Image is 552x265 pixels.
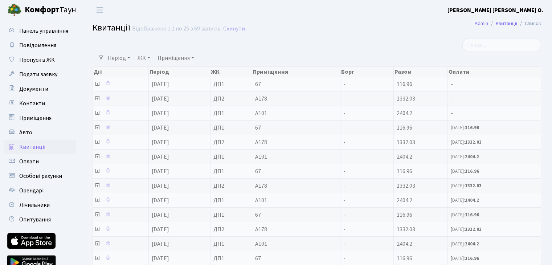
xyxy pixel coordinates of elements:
b: 116.96 [465,212,479,218]
span: 67 [255,168,337,174]
span: Оплати [19,158,39,166]
span: - [451,110,538,116]
a: [PERSON_NAME] [PERSON_NAME] О. [447,6,543,15]
span: 67 [255,256,337,261]
a: Особові рахунки [4,169,76,183]
li: Список [517,20,541,28]
span: - [343,153,345,161]
span: А101 [255,154,337,160]
span: - [343,124,345,132]
span: ДП1 [213,256,249,261]
span: [DATE] [152,153,169,161]
span: 1332.03 [397,225,415,233]
span: - [343,182,345,190]
span: ДП1 [213,154,249,160]
small: [DATE]: [451,212,479,218]
span: Пропуск в ЖК [19,56,55,64]
span: ДП1 [213,81,249,87]
a: Опитування [4,212,76,227]
span: - [343,225,345,233]
span: ДП1 [213,125,249,131]
span: Квитанції [93,21,130,34]
span: 2404.2 [397,109,412,117]
span: 116.96 [397,80,412,88]
span: 1332.03 [397,182,415,190]
a: Документи [4,82,76,96]
div: Відображено з 1 по 25 з 69 записів. [132,25,222,32]
b: 2404.2 [465,154,479,160]
span: Квитанції [19,143,46,151]
span: ДП2 [213,227,249,232]
b: 1332.03 [465,183,482,189]
span: 1332.03 [397,138,415,146]
span: [DATE] [152,240,169,248]
small: [DATE]: [451,154,479,160]
b: [PERSON_NAME] [PERSON_NAME] О. [447,6,543,14]
span: ДП1 [213,212,249,218]
button: Переключити навігацію [91,4,109,16]
span: Орендарі [19,187,44,195]
b: 1332.03 [465,139,482,146]
span: 116.96 [397,211,412,219]
small: [DATE]: [451,139,482,146]
span: [DATE] [152,95,169,103]
a: ЖК [135,52,153,64]
span: А178 [255,183,337,189]
a: Панель управління [4,24,76,38]
span: ДП2 [213,96,249,102]
span: Подати заявку [19,70,57,78]
span: ДП1 [213,197,249,203]
span: Приміщення [19,114,52,122]
span: [DATE] [152,138,169,146]
span: ДП2 [213,183,249,189]
span: А178 [255,139,337,145]
span: - [343,211,345,219]
span: [DATE] [152,196,169,204]
span: Особові рахунки [19,172,62,180]
span: Лічильники [19,201,50,209]
span: 67 [255,81,337,87]
th: Борг [340,67,394,77]
small: [DATE]: [451,197,479,204]
th: ЖК [210,67,252,77]
span: [DATE] [152,109,169,117]
span: - [343,138,345,146]
span: 67 [255,125,337,131]
span: - [343,196,345,204]
span: 116.96 [397,167,412,175]
th: Разом [394,67,448,77]
b: 116.96 [465,168,479,175]
b: Комфорт [25,4,60,16]
span: - [451,81,538,87]
span: А101 [255,197,337,203]
small: [DATE]: [451,168,479,175]
span: 2404.2 [397,240,412,248]
a: Пропуск в ЖК [4,53,76,67]
span: - [343,109,345,117]
span: Документи [19,85,48,93]
small: [DATE]: [451,226,482,233]
small: [DATE]: [451,241,479,247]
a: Лічильники [4,198,76,212]
span: [DATE] [152,124,169,132]
span: Повідомлення [19,41,56,49]
span: А101 [255,241,337,247]
span: Панель управління [19,27,68,35]
span: [DATE] [152,182,169,190]
span: Авто [19,129,32,136]
nav: breadcrumb [464,16,552,31]
span: [DATE] [152,225,169,233]
b: 1332.03 [465,226,482,233]
b: 2404.2 [465,241,479,247]
a: Орендарі [4,183,76,198]
a: Квитанції [4,140,76,154]
span: - [343,254,345,262]
span: 1332.03 [397,95,415,103]
span: [DATE] [152,167,169,175]
a: Контакти [4,96,76,111]
small: [DATE]: [451,125,479,131]
span: ДП1 [213,168,249,174]
b: 2404.2 [465,197,479,204]
a: Авто [4,125,76,140]
a: Admin [475,20,488,27]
